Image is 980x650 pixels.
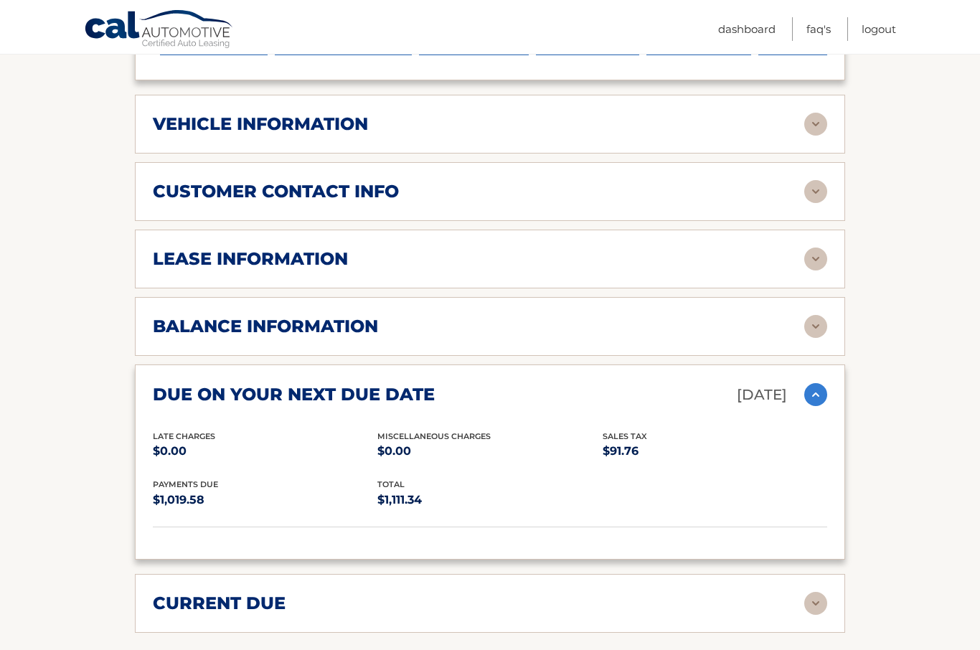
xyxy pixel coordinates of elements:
[153,431,215,441] span: Late Charges
[153,248,348,270] h2: lease information
[806,17,831,41] a: FAQ's
[603,431,647,441] span: Sales Tax
[153,479,218,489] span: Payments Due
[377,490,602,510] p: $1,111.34
[153,113,368,135] h2: vehicle information
[153,441,377,461] p: $0.00
[862,17,896,41] a: Logout
[804,383,827,406] img: accordion-active.svg
[377,441,602,461] p: $0.00
[377,479,405,489] span: total
[718,17,776,41] a: Dashboard
[84,9,235,51] a: Cal Automotive
[804,113,827,136] img: accordion-rest.svg
[153,316,378,337] h2: balance information
[804,592,827,615] img: accordion-rest.svg
[153,593,286,614] h2: current due
[804,315,827,338] img: accordion-rest.svg
[804,180,827,203] img: accordion-rest.svg
[153,181,399,202] h2: customer contact info
[804,248,827,270] img: accordion-rest.svg
[377,431,491,441] span: Miscellaneous Charges
[603,441,827,461] p: $91.76
[737,382,787,408] p: [DATE]
[153,490,377,510] p: $1,019.58
[153,384,435,405] h2: due on your next due date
